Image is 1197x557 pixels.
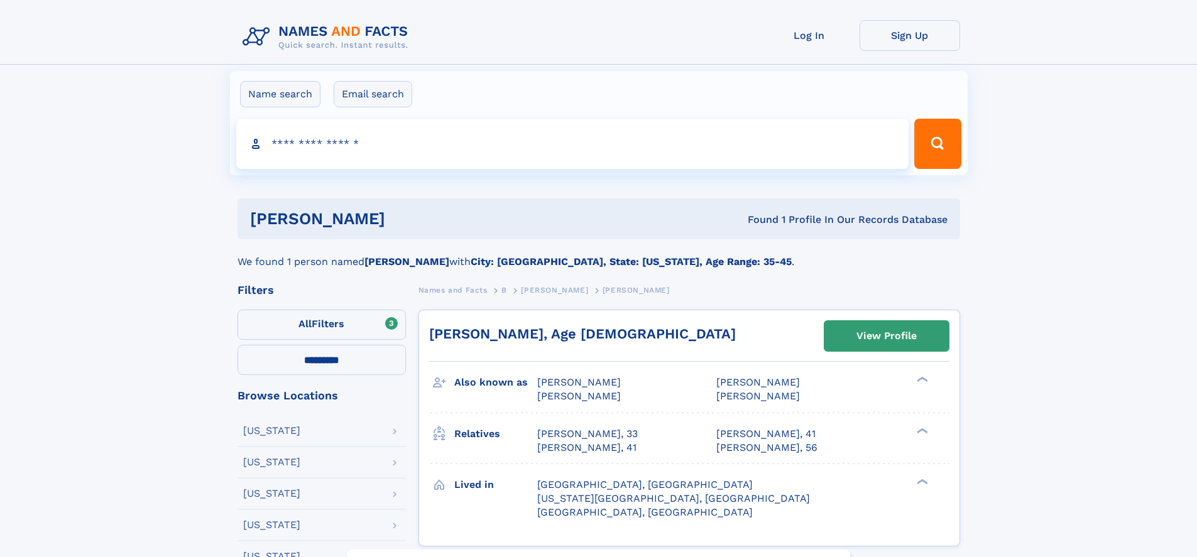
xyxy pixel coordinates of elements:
div: [US_STATE] [243,520,300,530]
span: [PERSON_NAME] [603,286,670,295]
span: [US_STATE][GEOGRAPHIC_DATA], [GEOGRAPHIC_DATA] [537,492,810,504]
label: Email search [334,81,412,107]
div: We found 1 person named with . [238,239,960,269]
button: Search Button [914,119,961,169]
div: [US_STATE] [243,489,300,499]
span: [GEOGRAPHIC_DATA], [GEOGRAPHIC_DATA] [537,506,753,518]
span: [PERSON_NAME] [537,390,621,402]
div: ❯ [914,426,929,435]
a: Sign Up [860,20,960,51]
b: [PERSON_NAME] [364,256,449,268]
div: [US_STATE] [243,457,300,467]
a: [PERSON_NAME], 33 [537,427,638,441]
a: Log In [759,20,860,51]
a: [PERSON_NAME], 41 [537,441,637,455]
span: All [298,318,312,330]
a: View Profile [824,321,949,351]
a: [PERSON_NAME] [521,282,588,298]
span: [PERSON_NAME] [716,376,800,388]
h3: Relatives [454,423,537,445]
h3: Lived in [454,474,537,495]
input: search input [236,119,909,169]
div: Browse Locations [238,390,406,401]
div: ❯ [914,376,929,384]
div: View Profile [856,322,917,350]
label: Name search [240,81,320,107]
a: B [501,282,507,298]
a: [PERSON_NAME], 56 [716,441,817,455]
a: Names and Facts [418,282,488,298]
a: [PERSON_NAME], Age [DEMOGRAPHIC_DATA] [429,326,736,342]
span: [PERSON_NAME] [716,390,800,402]
span: B [501,286,507,295]
label: Filters [238,310,406,340]
img: Logo Names and Facts [238,20,418,54]
div: Filters [238,284,406,296]
b: City: [GEOGRAPHIC_DATA], State: [US_STATE], Age Range: 35-45 [471,256,792,268]
div: Found 1 Profile In Our Records Database [566,213,948,227]
div: [US_STATE] [243,426,300,436]
h1: [PERSON_NAME] [250,211,567,227]
span: [GEOGRAPHIC_DATA], [GEOGRAPHIC_DATA] [537,479,753,490]
a: [PERSON_NAME], 41 [716,427,816,441]
span: [PERSON_NAME] [521,286,588,295]
div: ❯ [914,477,929,485]
h3: Also known as [454,372,537,393]
span: [PERSON_NAME] [537,376,621,388]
